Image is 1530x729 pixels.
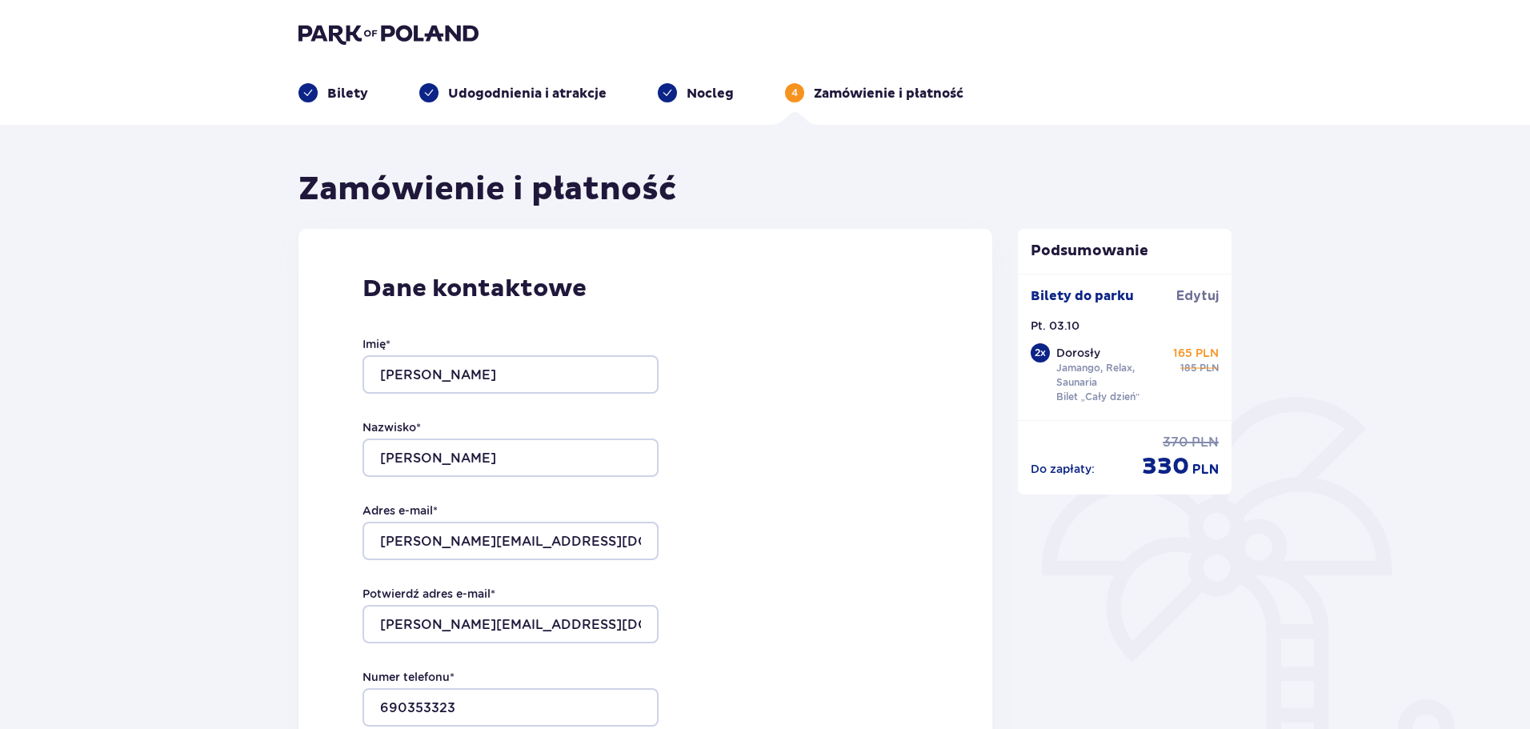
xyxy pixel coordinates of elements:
input: Nazwisko [362,439,659,477]
p: Zamówienie i płatność [814,85,963,102]
p: Do zapłaty : [1031,461,1095,477]
p: PLN [1192,434,1219,451]
p: Bilety do parku [1031,287,1134,305]
input: Potwierdź adres e-mail [362,605,659,643]
p: Dane kontaktowe [362,274,928,304]
p: Jamango, Relax, Saunaria [1056,361,1167,390]
p: 4 [791,86,798,100]
h1: Zamówienie i płatność [298,170,677,210]
img: Park of Poland logo [298,22,479,45]
input: Numer telefonu [362,688,659,727]
div: 2 x [1031,343,1050,362]
p: Podsumowanie [1018,242,1232,261]
p: Bilety [327,85,368,102]
label: Imię * [362,336,391,352]
p: Udogodnienia i atrakcje [448,85,607,102]
input: Adres e-mail [362,522,659,560]
p: Dorosły [1056,345,1100,361]
p: PLN [1200,361,1219,375]
label: Adres e-mail * [362,503,438,519]
label: Nazwisko * [362,419,421,435]
label: Potwierdź adres e-mail * [362,586,495,602]
p: 370 [1163,434,1188,451]
p: Pt. 03.10 [1031,318,1079,334]
p: Nocleg [687,85,734,102]
a: Edytuj [1176,287,1219,305]
p: 165 PLN [1173,345,1219,361]
p: Bilet „Cały dzień” [1056,390,1140,404]
input: Imię [362,355,659,394]
p: 330 [1142,451,1189,482]
label: Numer telefonu * [362,669,455,685]
p: 185 [1180,361,1196,375]
p: PLN [1192,461,1219,479]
